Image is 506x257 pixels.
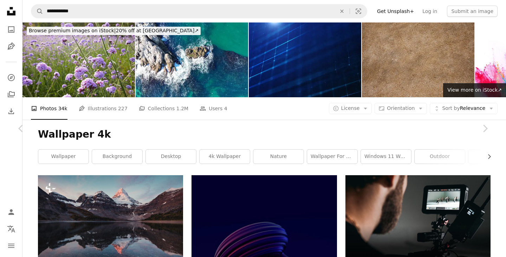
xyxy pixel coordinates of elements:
span: 4 [224,105,227,112]
span: 227 [118,105,128,112]
a: nature [253,150,304,164]
a: Log in [418,6,441,17]
span: Relevance [442,105,485,112]
a: Next [464,95,506,162]
a: desktop [146,150,196,164]
a: View more on iStock↗ [443,83,506,97]
button: Sort byRelevance [430,103,498,114]
a: Collections [4,87,18,101]
a: background [92,150,142,164]
a: Illustrations [4,39,18,53]
img: 4K Digital Cyberspace with Particles and Digital Data Network Connections. High Speed Connection ... [249,22,361,97]
a: Users 4 [200,97,227,120]
a: Browse premium images on iStock|20% off at [GEOGRAPHIC_DATA]↗ [22,22,205,39]
a: a mountain is reflected in the still water of a lake [38,220,183,226]
img: Purple verbena in the garden [22,22,135,97]
span: License [341,105,360,111]
button: Submit an image [447,6,498,17]
button: Visual search [350,5,367,18]
button: Orientation [375,103,427,114]
h1: Wallpaper 4k [38,128,491,141]
a: windows 11 wallpaper [361,150,411,164]
a: 4k wallpaper [200,150,250,164]
button: Search Unsplash [31,5,43,18]
button: Language [4,222,18,236]
a: Explore [4,71,18,85]
a: wallpaper [38,150,89,164]
span: 20% off at [GEOGRAPHIC_DATA] ↗ [29,28,199,33]
img: Where Sea Meets Stone: Aerial Shots of Waves Crashing with Power and Grace [136,22,248,97]
a: Log in / Sign up [4,205,18,219]
button: Clear [334,5,350,18]
a: Illustrations 227 [79,97,128,120]
a: Photos [4,22,18,37]
span: Sort by [442,105,460,111]
span: View more on iStock ↗ [447,87,502,93]
span: 1.2M [176,105,188,112]
a: outdoor [415,150,465,164]
form: Find visuals sitewide [31,4,367,18]
span: Orientation [387,105,415,111]
button: License [329,103,372,114]
img: Natural Sandy Ground Texture Perfect for Various Backdrops or Design Projects [362,22,474,97]
a: Collections 1.2M [139,97,188,120]
button: Menu [4,239,18,253]
a: Get Unsplash+ [373,6,418,17]
span: Browse premium images on iStock | [29,28,116,33]
a: wallpaper for mobile [307,150,357,164]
